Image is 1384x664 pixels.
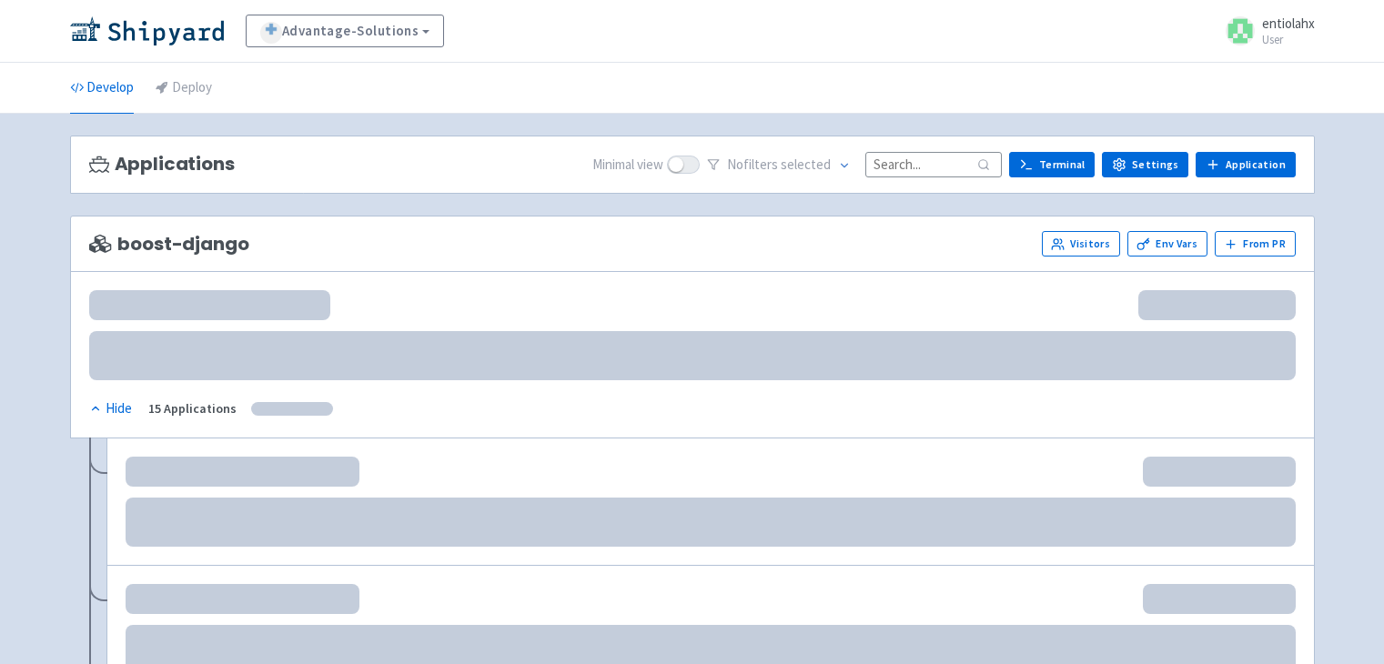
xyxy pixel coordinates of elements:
a: Env Vars [1127,231,1207,257]
a: Develop [70,63,134,114]
span: selected [781,156,831,173]
div: Hide [89,398,132,419]
h3: Applications [89,154,235,175]
button: Hide [89,398,134,419]
small: User [1262,34,1315,45]
span: boost-django [89,234,249,255]
button: From PR [1215,231,1296,257]
div: 15 Applications [148,398,237,419]
a: Deploy [156,63,212,114]
a: Settings [1102,152,1188,177]
a: entiolahx User [1215,16,1315,45]
a: Visitors [1042,231,1120,257]
img: Shipyard logo [70,16,224,45]
a: Application [1196,152,1295,177]
span: No filter s [727,155,831,176]
input: Search... [865,152,1002,176]
span: entiolahx [1262,15,1315,32]
span: Minimal view [592,155,663,176]
a: Terminal [1009,152,1095,177]
a: Advantage-Solutions [246,15,445,47]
